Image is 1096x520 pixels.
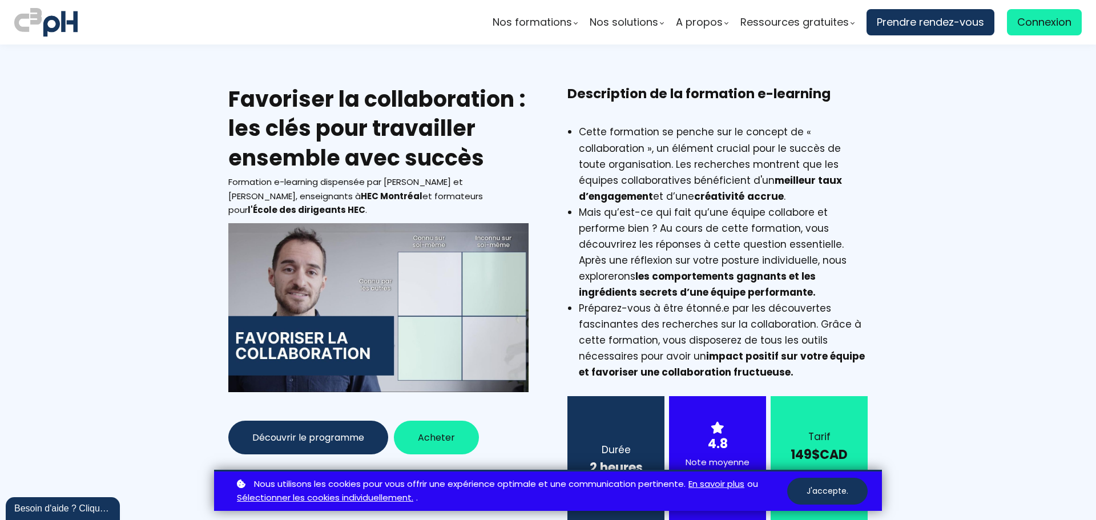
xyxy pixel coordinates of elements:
b: HEC Montréal [361,190,422,202]
li: Préparez-vous à être étonné.e par les découvertes fascinantes des recherches sur la collaboration... [579,300,868,380]
p: ou . [234,477,787,506]
span: Nos formations [493,14,572,31]
li: Mais qu’est-ce qui fait qu’une équipe collabore et performe bien ? Au cours de cette formation, v... [579,204,868,300]
strong: impact positif sur votre équipe et favoriser une collaboration fructueuse. [579,349,865,379]
strong: 149$CAD [791,446,848,463]
a: Connexion [1007,9,1082,35]
strong: 4.8 [708,435,728,453]
span: A propos [676,14,723,31]
span: Nous utilisons les cookies pour vous offrir une expérience optimale et une communication pertinente. [254,477,686,491]
a: En savoir plus [688,477,744,491]
button: Découvrir le programme [228,421,388,454]
a: Prendre rendez-vous [867,9,994,35]
strong: les comportements gagnants et les ingrédients secrets d’une équipe performante. [579,269,816,299]
h2: Favoriser la collaboration : les clés pour travailler ensemble avec succès [228,84,529,172]
h3: Description de la formation e-learning [567,84,868,121]
div: Note moyenne du parcours de formations [683,455,752,512]
div: Durée [582,442,650,458]
span: Nos solutions [590,14,658,31]
b: 2 heures [590,459,643,477]
li: Cette formation se penche sur le concept de « collaboration », un élément crucial pour le succès ... [579,124,868,204]
div: Tarif [785,429,853,445]
div: Paiement possible en Euro [785,466,853,491]
img: logo C3PH [14,6,78,39]
span: Acheter [418,430,455,445]
span: Prendre rendez-vous [877,14,984,31]
b: l'École des dirigeants HEC [248,204,365,216]
button: Acheter [394,421,479,454]
a: Sélectionner les cookies individuellement. [237,491,413,505]
iframe: chat widget [6,495,122,520]
span: Ressources gratuites [740,14,849,31]
span: Connexion [1017,14,1071,31]
strong: meilleur taux d’engagement [579,174,842,203]
div: Formation e-learning dispensée par [PERSON_NAME] et [PERSON_NAME], enseignants à et formateurs po... [228,175,529,217]
strong: accrue [747,190,784,203]
strong: créativité [694,190,744,203]
span: Découvrir le programme [252,430,364,445]
button: J'accepte. [787,478,868,505]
